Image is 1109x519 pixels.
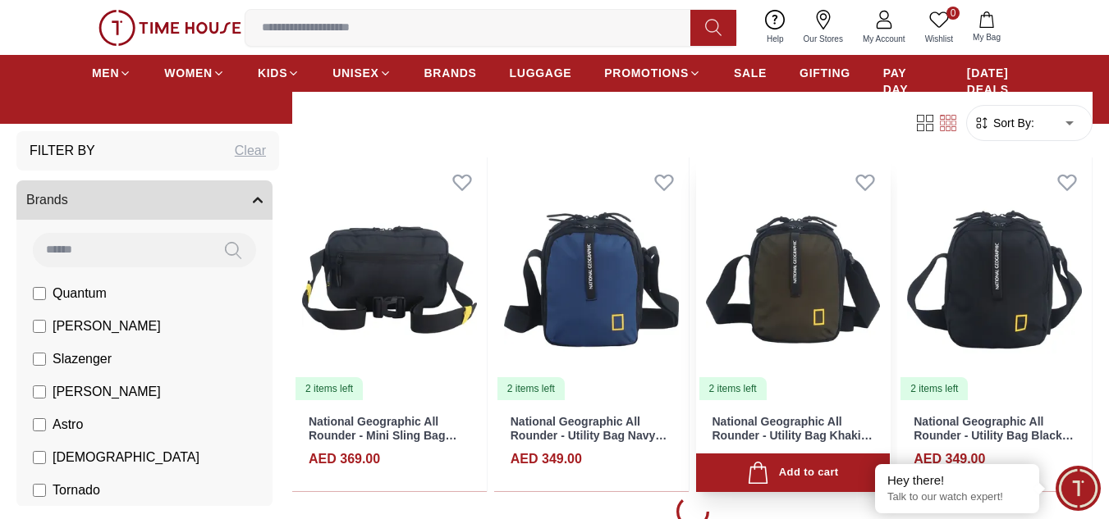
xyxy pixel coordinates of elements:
a: PROMOTIONS [604,58,701,88]
div: Chat Widget [1056,466,1101,511]
input: Tornado [33,484,46,497]
div: Hey there! [887,472,1027,489]
img: National Geographic All Rounder - Utility Bag Khaki N27902.11 [696,157,891,402]
a: BRANDS [424,58,477,88]
span: Astro [53,415,83,435]
a: 0Wishlist [915,7,963,48]
input: [PERSON_NAME] [33,385,46,398]
h4: AED 349.00 [914,449,985,469]
h4: AED 349.00 [511,449,582,469]
span: GIFTING [800,65,850,81]
span: [DATE] DEALS [967,65,1017,98]
input: Slazenger [33,353,46,366]
a: National Geographic All Rounder - Mini Sling Bag Black N27903.062 items left [292,157,487,402]
input: Astro [33,418,46,431]
span: Our Stores [797,33,850,45]
span: Help [760,33,791,45]
img: National Geographic All Rounder - Utility Bag Black N27902.06 [897,157,1092,402]
span: LUGGAGE [510,65,572,81]
span: My Bag [966,31,1007,43]
p: Talk to our watch expert! [887,490,1027,504]
a: Our Stores [794,7,853,48]
a: National Geographic All Rounder - Utility Bag Navy N27902.492 items left [494,157,689,402]
a: GIFTING [800,58,850,88]
div: 2 items left [497,377,565,400]
span: PROMOTIONS [604,65,689,81]
span: SALE [734,65,767,81]
span: [PERSON_NAME] [53,316,161,336]
h3: Filter By [30,141,95,161]
a: KIDS [258,58,300,88]
span: Slazenger [53,349,112,369]
div: Clear [235,141,266,161]
a: National Geographic All Rounder - Utility Bag Khaki N27902.112 items left [696,157,891,402]
a: PAY DAY SALE [883,58,934,121]
span: Wishlist [919,33,960,45]
span: WOMEN [164,65,213,81]
input: [DEMOGRAPHIC_DATA] [33,451,46,464]
button: Add to cart [696,453,891,492]
a: LUGGAGE [510,58,572,88]
div: Add to cart [747,462,838,484]
span: My Account [856,33,912,45]
span: KIDS [258,65,287,81]
a: National Geographic All Rounder - Utility Bag Navy N27902.49 [511,415,667,456]
button: Brands [16,180,273,220]
span: UNISEX [332,65,378,81]
a: [DATE] DEALS [967,58,1017,104]
span: [PERSON_NAME] [53,382,161,402]
button: Sort By: [974,115,1034,131]
img: ... [99,10,241,46]
span: [DEMOGRAPHIC_DATA] [53,448,199,467]
img: National Geographic All Rounder - Utility Bag Navy N27902.49 [494,157,689,402]
a: UNISEX [332,58,391,88]
a: SALE [734,58,767,88]
input: [PERSON_NAME] [33,320,46,333]
span: Sort By: [990,115,1034,131]
button: My Bag [963,8,1010,47]
input: Quantum [33,287,46,300]
a: National Geographic All Rounder - Utility Bag Black N27902.06 [914,415,1073,456]
img: National Geographic All Rounder - Mini Sling Bag Black N27903.06 [292,157,487,402]
a: WOMEN [164,58,225,88]
span: BRANDS [424,65,477,81]
span: 0 [946,7,960,20]
span: Brands [26,190,68,210]
div: 2 items left [296,377,363,400]
span: Quantum [53,284,107,303]
span: MEN [92,65,119,81]
a: National Geographic All Rounder - Mini Sling Bag Black N27903.06 [309,415,456,456]
a: National Geographic All Rounder - Utility Bag Khaki N27902.11 [713,415,873,456]
a: National Geographic All Rounder - Utility Bag Black N27902.062 items left [897,157,1092,402]
a: MEN [92,58,131,88]
div: 2 items left [900,377,968,400]
span: PAY DAY SALE [883,65,934,114]
span: Tornado [53,480,100,500]
a: Help [757,7,794,48]
h4: AED 349.00 [713,449,784,469]
h4: AED 369.00 [309,449,380,469]
div: 2 items left [699,377,767,400]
